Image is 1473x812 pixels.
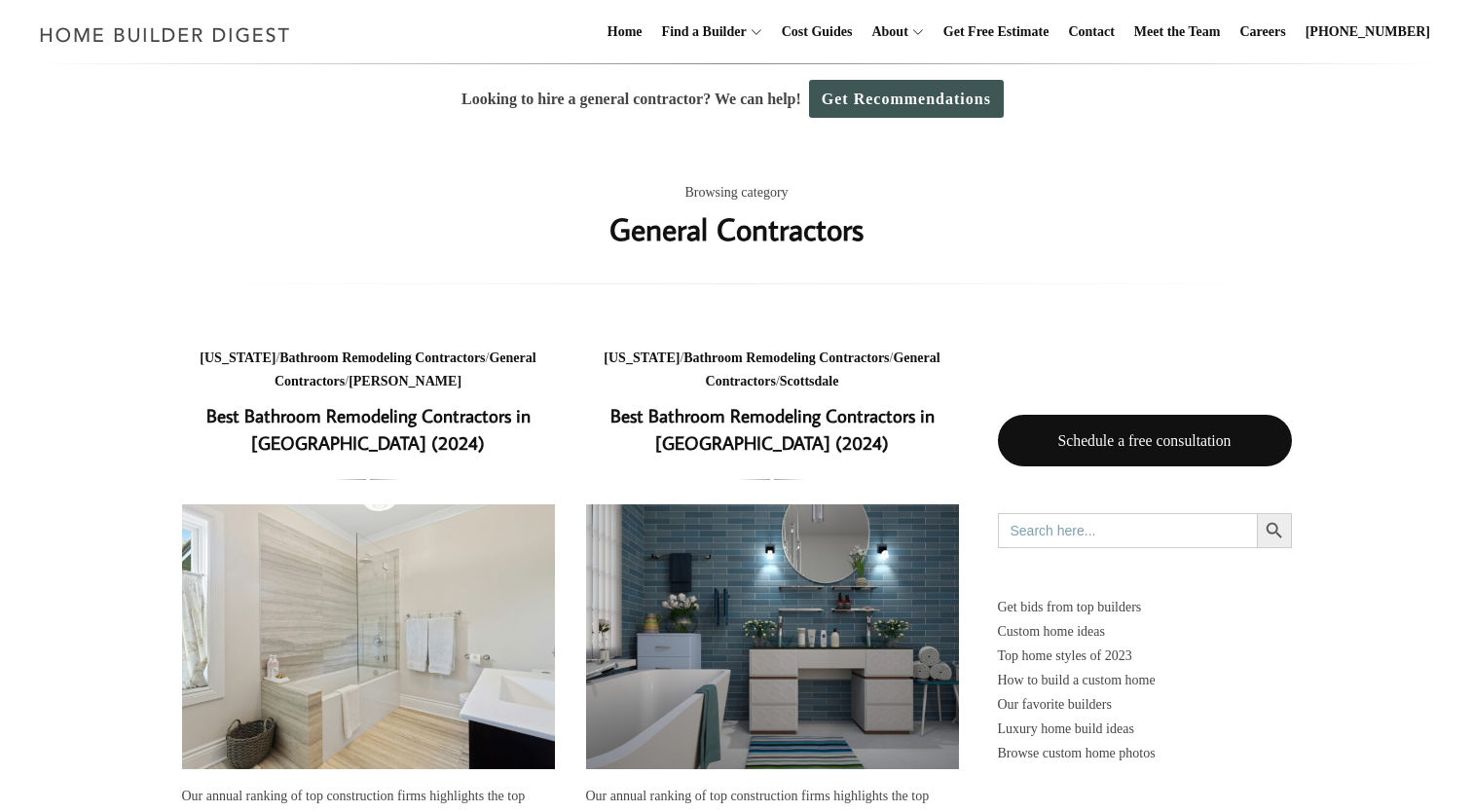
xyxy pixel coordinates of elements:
a: [PHONE_NUMBER] [1298,1,1438,63]
a: Meet the Team [1126,1,1229,63]
div: / / / [586,347,959,394]
a: Top home styles of 2023 [998,644,1292,668]
a: Our favorite builders [998,692,1292,717]
a: Bathroom Remodeling Contractors [683,351,889,365]
a: Careers [1233,1,1294,63]
a: General Contractors [275,351,536,389]
a: Bathroom Remodeling Contractors [279,351,485,365]
a: Best Bathroom Remodeling Contractors in [GEOGRAPHIC_DATA] (2024) [182,504,555,769]
a: Luxury home build ideas [998,717,1292,741]
a: How to build a custom home [998,668,1292,692]
h1: General Contractors [609,205,864,252]
p: Get bids from top builders [998,595,1292,619]
a: Best Bathroom Remodeling Contractors in [GEOGRAPHIC_DATA] (2024) [206,403,531,456]
img: Home Builder Digest [31,16,299,54]
a: [US_STATE] [200,351,276,365]
a: Browse custom home photos [998,741,1292,765]
a: Custom home ideas [998,619,1292,644]
svg: Search [1264,520,1285,541]
a: Cost Guides [774,1,861,63]
a: Scottsdale [780,374,839,388]
a: About [864,1,907,63]
a: Get Free Estimate [936,1,1057,63]
input: Search here... [998,513,1257,548]
a: General Contractors [706,351,940,389]
div: / / / [182,347,555,394]
a: Best Bathroom Remodeling Contractors in [GEOGRAPHIC_DATA] (2024) [586,504,959,769]
a: Contact [1060,1,1122,63]
a: [US_STATE] [604,351,680,365]
a: [PERSON_NAME] [349,374,461,388]
a: Schedule a free consultation [998,415,1292,466]
a: Best Bathroom Remodeling Contractors in [GEOGRAPHIC_DATA] (2024) [610,403,935,456]
span: Browsing category [684,181,788,205]
a: Home [600,1,650,63]
a: Get Recommendations [809,80,1004,118]
a: Find a Builder [654,1,747,63]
